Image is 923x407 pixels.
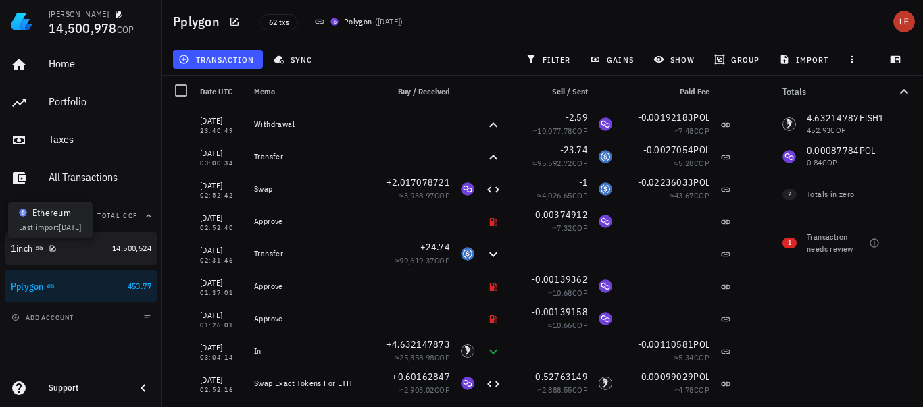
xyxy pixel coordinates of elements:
span: COP [572,320,588,330]
span: ≈ [670,190,709,200]
span: POL [693,144,709,156]
div: 02:52:16 [200,387,243,394]
span: COP [434,352,450,362]
span: +4.632147873 [386,338,450,350]
button: group [708,50,768,69]
span: Date UTC [200,86,232,97]
span: 95,592.72 [537,158,572,168]
div: Date UTC [195,76,249,108]
span: ≈ [399,385,450,395]
span: 7.32 [557,223,572,233]
span: COP [572,190,588,200]
span: 10.66 [553,320,572,330]
div: Home [49,57,151,70]
span: Total COP [97,211,138,220]
span: -2.59 [566,111,588,124]
div: [DATE] [200,308,243,322]
span: filter [528,54,571,65]
span: -0.00192183 [638,111,694,124]
a: Home [5,49,157,81]
span: POL [693,371,709,383]
div: Transfer [254,151,364,162]
span: COP [572,288,588,298]
div: USDCE-icon [461,247,474,261]
span: sync [276,54,312,65]
span: -0.52763149 [532,371,588,383]
div: FISH1-icon [461,344,474,358]
div: Buy / Received [369,76,455,108]
button: sync [268,50,321,69]
div: Approve [254,216,364,227]
div: avatar [893,11,915,32]
div: 01:26:01 [200,322,243,329]
div: POL-icon [461,377,474,390]
span: ≈ [399,190,450,200]
div: POL-icon [599,279,612,293]
span: COP [572,223,588,233]
div: Approve [254,313,364,324]
div: Totals in zero [807,188,885,200]
span: COP [572,158,588,168]
div: 23:40:49 [200,128,243,134]
div: [DATE] [200,179,243,192]
span: ≈ [532,126,588,136]
div: USDCE-icon [599,182,612,196]
span: POL [693,338,709,350]
span: -0.02236033 [638,176,694,188]
span: 14,500,524 [112,243,151,253]
span: -0.0027054 [643,144,694,156]
span: -0.00110581 [638,338,694,350]
span: COP [434,255,450,265]
span: 14,500,978 [49,19,117,37]
span: ≈ [674,126,709,136]
div: 02:52:40 [200,225,243,232]
div: Transaction needs review [807,231,864,255]
span: ≈ [548,320,588,330]
span: transaction [181,54,254,65]
div: Totals [782,87,896,97]
span: -23.74 [560,144,589,156]
div: POL-icon [461,182,474,196]
div: 02:52:42 [200,192,243,199]
span: COP [694,352,709,362]
span: -1 [579,176,589,188]
span: COP [694,126,709,136]
div: 03:04:14 [200,354,243,361]
button: show [647,50,703,69]
div: 01:37:01 [200,290,243,296]
span: Memo [254,86,275,97]
span: ≈ [537,385,588,395]
div: [DATE] [200,341,243,354]
a: Taxes [5,124,157,157]
a: All Transactions [5,162,157,194]
div: Withdrawal [254,119,364,130]
button: transaction [173,50,263,69]
span: 453.77 [128,281,151,291]
div: 03:00:34 [200,160,243,167]
div: Paid Fee [618,76,715,108]
span: ( ) [375,15,403,28]
span: -0.00099029 [638,371,694,383]
span: 2 [788,189,791,200]
div: POL-icon [599,117,612,131]
div: FISH1-icon [599,377,612,390]
span: 10.68 [553,288,572,298]
div: [PERSON_NAME] [49,9,109,20]
div: Sell / Sent [507,76,593,108]
div: [DATE] [200,146,243,160]
span: ≈ [552,223,588,233]
button: AccountsTotal COP [5,200,157,232]
span: [DATE] [378,16,400,26]
span: 1 [788,238,791,248]
div: [DATE] [200,276,243,290]
span: 99,619.37 [399,255,434,265]
div: [DATE] [200,114,243,128]
div: [DATE] [200,244,243,257]
span: 4.78 [678,385,694,395]
div: POL-icon [599,215,612,228]
span: COP [694,158,709,168]
span: ≈ [548,288,588,298]
span: 3,938.97 [404,190,434,200]
span: -0.00139158 [532,306,588,318]
img: matic.svg [330,18,339,26]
